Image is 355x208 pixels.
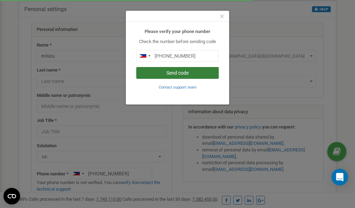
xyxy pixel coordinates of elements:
[136,39,219,45] p: Check the number before sending code
[220,12,224,20] span: ×
[159,85,197,90] small: Contact support team
[3,188,20,205] button: Open CMP widget
[136,50,219,62] input: 0905 123 4567
[136,67,219,79] button: Send code
[159,84,197,90] a: Contact support team
[331,169,348,185] div: Open Intercom Messenger
[220,13,224,20] button: Close
[145,29,210,34] b: Please verify your phone number
[137,50,153,61] div: Telephone country code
